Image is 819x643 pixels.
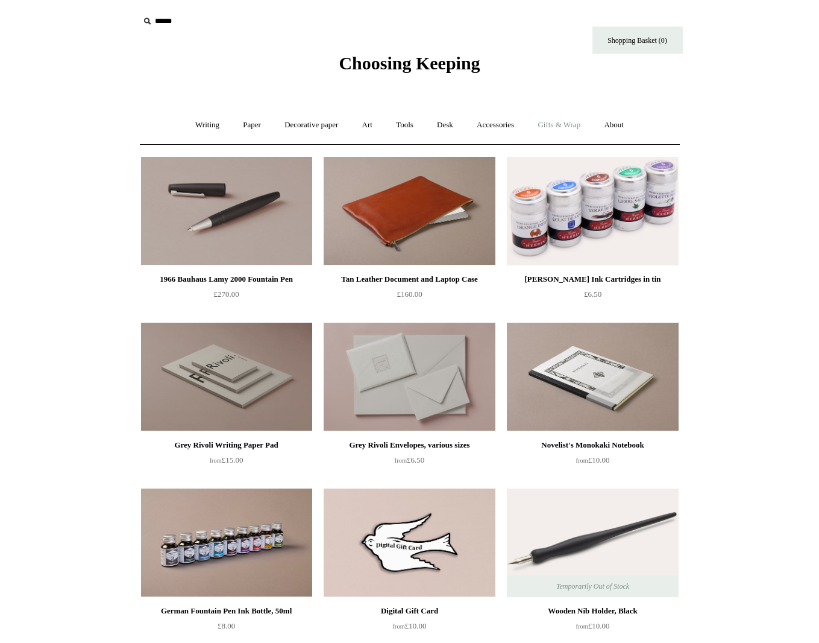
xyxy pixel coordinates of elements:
div: 1966 Bauhaus Lamy 2000 Fountain Pen [144,272,309,287]
a: About [593,109,635,141]
a: Tan Leather Document and Laptop Case £160.00 [324,272,495,321]
a: Accessories [466,109,525,141]
span: from [576,457,588,464]
a: Gifts & Wrap [527,109,591,141]
a: Novelist's Monokaki Notebook from£10.00 [507,438,678,487]
a: Grey Rivoli Writing Paper Pad from£15.00 [141,438,312,487]
div: Tan Leather Document and Laptop Case [327,272,492,287]
img: J. Herbin Ink Cartridges in tin [507,157,678,265]
a: Choosing Keeping [339,63,480,71]
div: Novelist's Monokaki Notebook [510,438,675,452]
a: Tan Leather Document and Laptop Case Tan Leather Document and Laptop Case [324,157,495,265]
a: Shopping Basket (0) [592,27,683,54]
span: £8.00 [218,621,235,630]
span: from [395,457,407,464]
a: Wooden Nib Holder, Black Wooden Nib Holder, Black Temporarily Out of Stock [507,489,678,597]
div: [PERSON_NAME] Ink Cartridges in tin [510,272,675,287]
img: Novelist's Monokaki Notebook [507,323,678,431]
span: £6.50 [395,455,424,464]
span: from [393,623,405,630]
a: Writing [184,109,230,141]
a: Novelist's Monokaki Notebook Novelist's Monokaki Notebook [507,323,678,431]
a: Tools [385,109,424,141]
a: J. Herbin Ink Cartridges in tin J. Herbin Ink Cartridges in tin [507,157,678,265]
span: £10.00 [576,455,610,464]
a: Decorative paper [274,109,349,141]
img: Grey Rivoli Envelopes, various sizes [324,323,495,431]
img: Wooden Nib Holder, Black [507,489,678,597]
span: £6.50 [584,290,601,299]
img: German Fountain Pen Ink Bottle, 50ml [141,489,312,597]
img: Tan Leather Document and Laptop Case [324,157,495,265]
a: Digital Gift Card Digital Gift Card [324,489,495,597]
div: Grey Rivoli Envelopes, various sizes [327,438,492,452]
div: Grey Rivoli Writing Paper Pad [144,438,309,452]
a: [PERSON_NAME] Ink Cartridges in tin £6.50 [507,272,678,321]
img: Grey Rivoli Writing Paper Pad [141,323,312,431]
a: Paper [232,109,272,141]
a: Grey Rivoli Envelopes, various sizes Grey Rivoli Envelopes, various sizes [324,323,495,431]
span: £160.00 [397,290,422,299]
a: 1966 Bauhaus Lamy 2000 Fountain Pen 1966 Bauhaus Lamy 2000 Fountain Pen [141,157,312,265]
span: £10.00 [576,621,610,630]
span: £270.00 [213,290,239,299]
a: Grey Rivoli Writing Paper Pad Grey Rivoli Writing Paper Pad [141,323,312,431]
a: Desk [426,109,464,141]
a: Art [351,109,383,141]
img: 1966 Bauhaus Lamy 2000 Fountain Pen [141,157,312,265]
a: 1966 Bauhaus Lamy 2000 Fountain Pen £270.00 [141,272,312,321]
div: German Fountain Pen Ink Bottle, 50ml [144,604,309,618]
a: German Fountain Pen Ink Bottle, 50ml German Fountain Pen Ink Bottle, 50ml [141,489,312,597]
div: Wooden Nib Holder, Black [510,604,675,618]
img: Digital Gift Card [324,489,495,597]
span: Choosing Keeping [339,53,480,73]
span: Temporarily Out of Stock [544,575,641,597]
a: Grey Rivoli Envelopes, various sizes from£6.50 [324,438,495,487]
span: from [576,623,588,630]
div: Digital Gift Card [327,604,492,618]
span: from [210,457,222,464]
span: £10.00 [393,621,427,630]
span: £15.00 [210,455,243,464]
